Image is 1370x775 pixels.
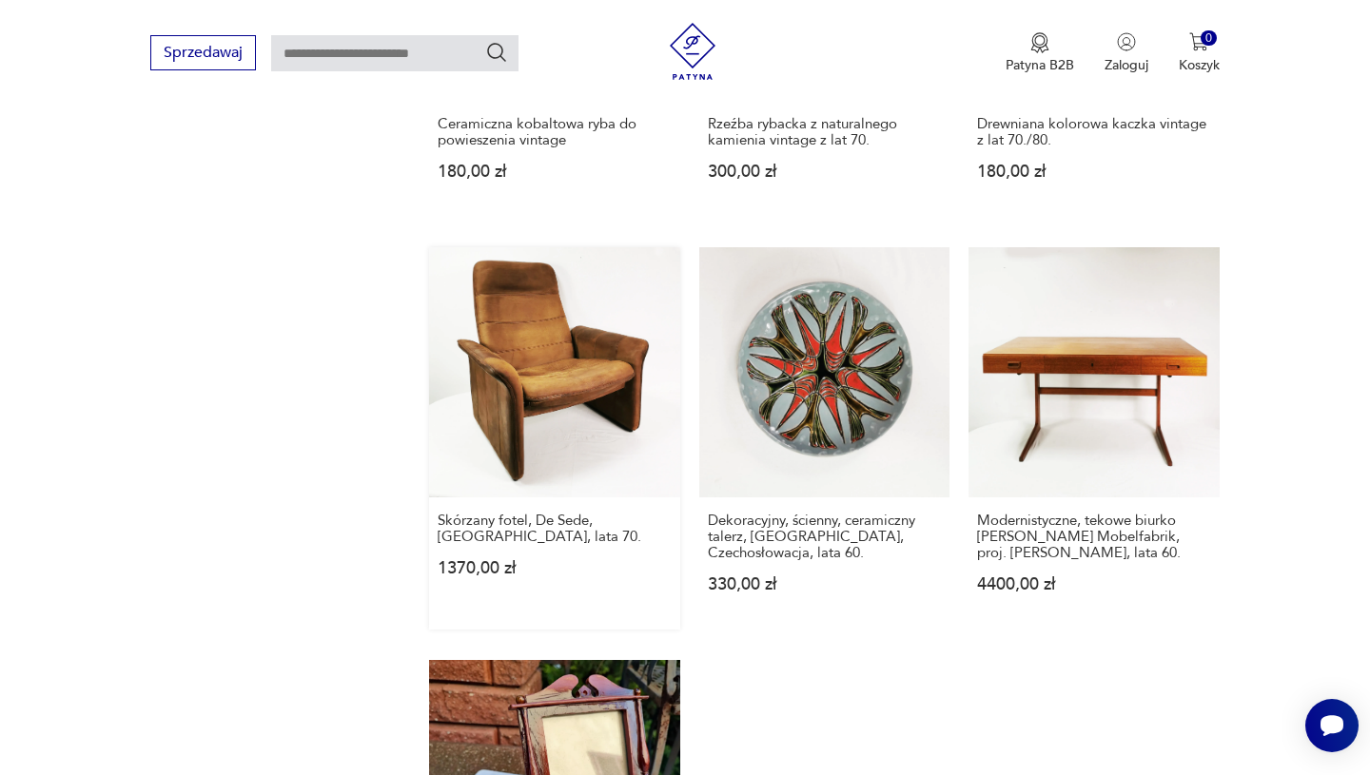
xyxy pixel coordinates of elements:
div: 0 [1201,30,1217,47]
img: Ikona koszyka [1189,32,1208,51]
h3: Skórzany fotel, De Sede, [GEOGRAPHIC_DATA], lata 70. [438,513,671,545]
a: Sprzedawaj [150,48,256,61]
button: Sprzedawaj [150,35,256,70]
h3: Ceramiczna kobaltowa ryba do powieszenia vintage [438,116,671,148]
img: Patyna - sklep z meblami i dekoracjami vintage [664,23,721,80]
h3: Dekoracyjny, ścienny, ceramiczny talerz, [GEOGRAPHIC_DATA], Czechosłowacja, lata 60. [708,513,941,561]
a: Dekoracyjny, ścienny, ceramiczny talerz, Kravsko, Czechosłowacja, lata 60.Dekoracyjny, ścienny, c... [699,247,949,630]
h3: Rzeźba rybacka z naturalnego kamienia vintage z lat 70. [708,116,941,148]
a: Ikona medaluPatyna B2B [1006,32,1074,74]
button: Patyna B2B [1006,32,1074,74]
h3: Drewniana kolorowa kaczka vintage z lat 70./80. [977,116,1210,148]
button: Szukaj [485,41,508,64]
p: Koszyk [1179,56,1220,74]
p: 300,00 zł [708,164,941,180]
p: Zaloguj [1105,56,1148,74]
p: 4400,00 zł [977,576,1210,592]
button: 0Koszyk [1179,32,1220,74]
a: Modernistyczne, tekowe biurko Gorg Petersens Mobelfabrik, proj. Gorg Petersen, Dania, lata 60.Mod... [969,247,1219,630]
a: Skórzany fotel, De Sede, Szwajcaria, lata 70.Skórzany fotel, De Sede, [GEOGRAPHIC_DATA], lata 70.... [429,247,679,630]
button: Zaloguj [1105,32,1148,74]
img: Ikonka użytkownika [1117,32,1136,51]
p: 330,00 zł [708,576,941,592]
iframe: Smartsupp widget button [1305,699,1359,752]
img: Ikona medalu [1030,32,1049,53]
p: Patyna B2B [1006,56,1074,74]
h3: Modernistyczne, tekowe biurko [PERSON_NAME] Mobelfabrik, proj. [PERSON_NAME], lata 60. [977,513,1210,561]
p: 180,00 zł [977,164,1210,180]
p: 180,00 zł [438,164,671,180]
p: 1370,00 zł [438,560,671,576]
